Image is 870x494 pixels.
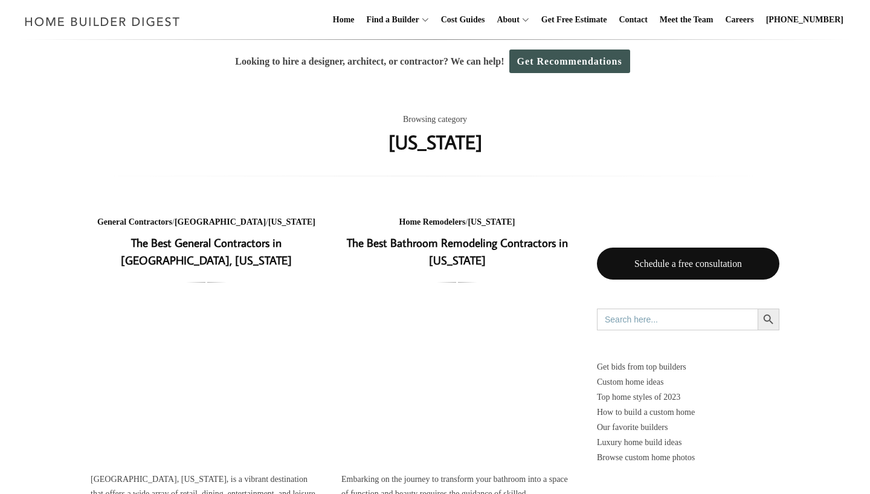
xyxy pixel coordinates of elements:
svg: Search [762,313,775,326]
a: The Best General Contractors in [GEOGRAPHIC_DATA], [US_STATE] [91,298,322,463]
a: Find a Builder [362,1,419,39]
a: Luxury home build ideas [597,435,779,450]
div: / [341,215,573,230]
a: Get Recommendations [509,50,630,73]
a: Get Free Estimate [536,1,612,39]
p: Get bids from top builders [597,359,779,374]
a: General Contractors [97,217,172,226]
a: Meet the Team [655,1,718,39]
span: Browsing category [403,112,467,127]
a: [PHONE_NUMBER] [761,1,848,39]
a: How to build a custom home [597,405,779,420]
a: Browse custom home photos [597,450,779,465]
a: Careers [721,1,759,39]
a: The Best General Contractors in [GEOGRAPHIC_DATA], [US_STATE] [121,235,292,268]
a: The Best Bathroom Remodeling Contractors in [US_STATE] [347,235,568,268]
a: Contact [614,1,652,39]
a: [GEOGRAPHIC_DATA] [175,217,266,226]
div: / / [91,215,322,230]
a: Our favorite builders [597,420,779,435]
a: Top home styles of 2023 [597,390,779,405]
a: Cost Guides [436,1,490,39]
img: Home Builder Digest [19,10,185,33]
h1: [US_STATE] [388,127,482,156]
a: [US_STATE] [468,217,515,226]
a: Home [328,1,359,39]
a: About [492,1,519,39]
input: Search here... [597,309,758,330]
a: [US_STATE] [268,217,315,226]
a: Custom home ideas [597,374,779,390]
a: Home Remodelers [399,217,466,226]
a: The Best Bathroom Remodeling Contractors in [US_STATE] [341,298,573,463]
a: Schedule a free consultation [597,248,779,280]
